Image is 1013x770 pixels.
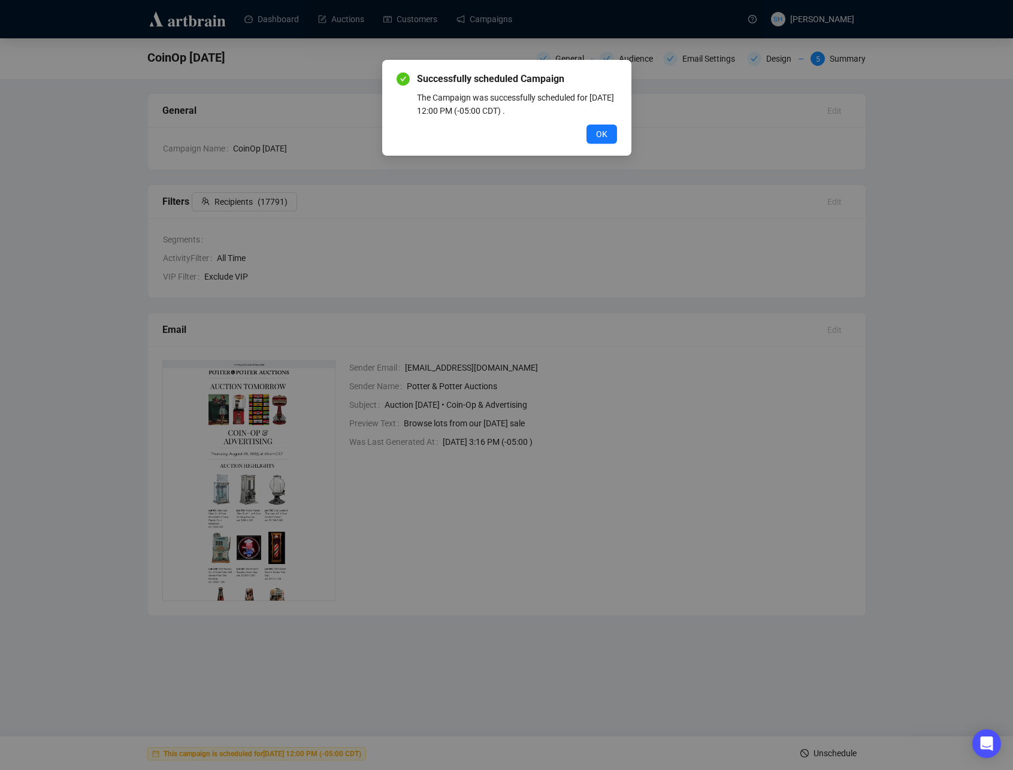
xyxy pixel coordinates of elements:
span: Successfully scheduled Campaign [417,72,617,86]
span: check-circle [397,72,410,86]
div: Open Intercom Messenger [972,729,1001,758]
div: The Campaign was successfully scheduled for [DATE] 12:00 PM (-05:00 CDT) . [417,91,617,117]
span: OK [596,128,607,141]
button: OK [586,125,617,144]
